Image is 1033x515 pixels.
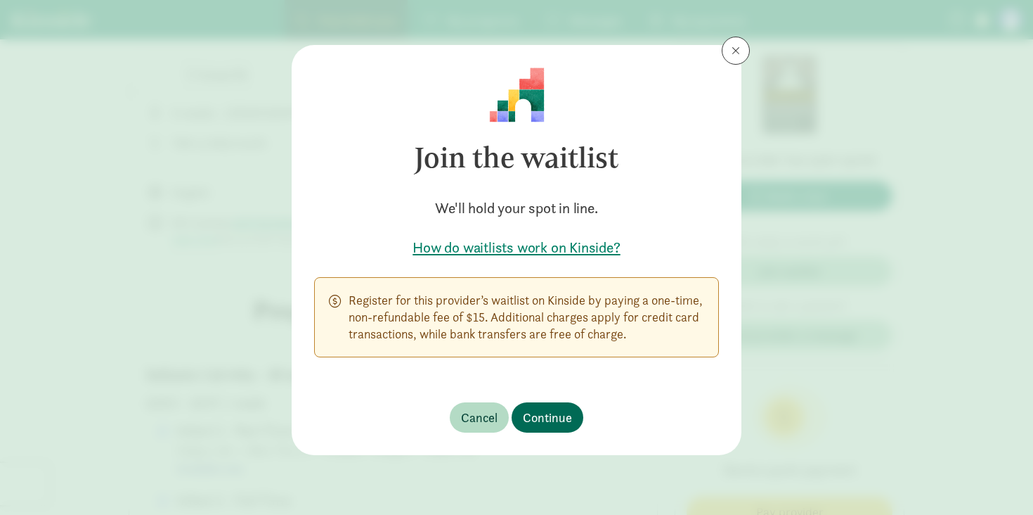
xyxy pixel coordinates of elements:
p: Register for this provider’s waitlist on Kinside by paying a one-time, non-refundable fee of $15.... [349,292,704,343]
a: How do waitlists work on Kinside? [314,238,719,257]
button: Cancel [450,402,509,433]
button: Continue [512,402,583,433]
span: Cancel [461,408,498,427]
span: Continue [523,408,572,427]
h3: Join the waitlist [314,122,719,193]
h5: We'll hold your spot in line. [314,198,719,218]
